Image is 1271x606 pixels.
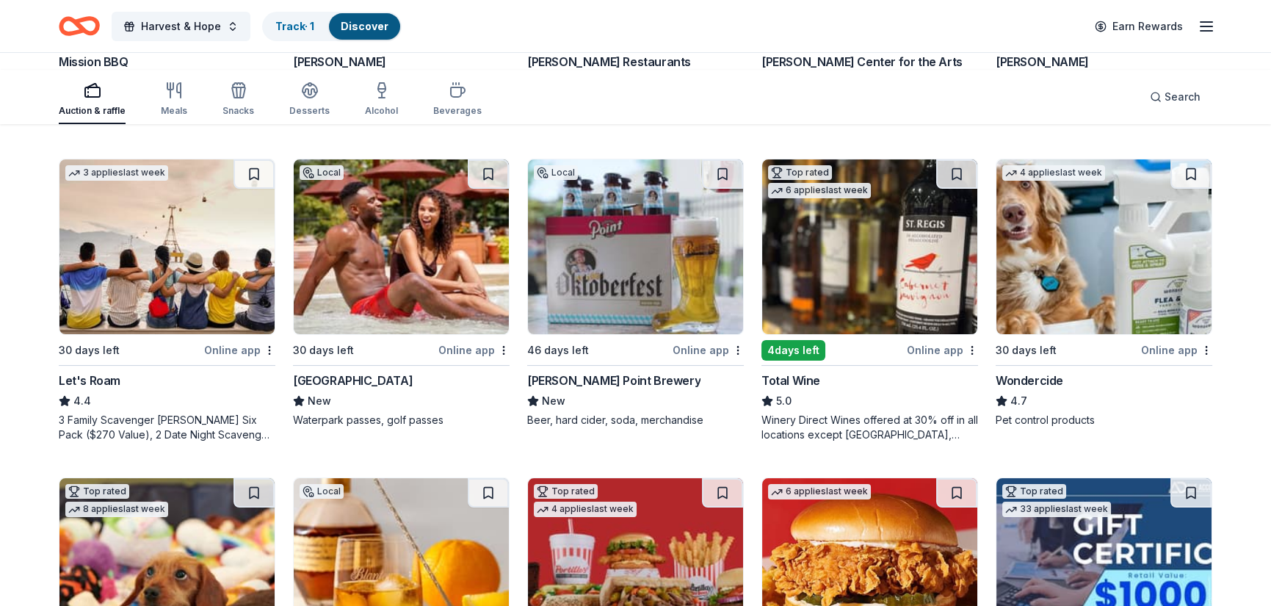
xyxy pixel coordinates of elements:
[308,392,331,410] span: New
[527,413,744,428] div: Beer, hard cider, soda, merchandise
[534,502,637,517] div: 4 applies last week
[433,76,482,124] button: Beverages
[262,12,402,41] button: Track· 1Discover
[527,53,691,71] div: [PERSON_NAME] Restaurants
[300,165,344,180] div: Local
[289,105,330,117] div: Desserts
[222,105,254,117] div: Snacks
[341,20,388,32] a: Discover
[1002,502,1111,517] div: 33 applies last week
[65,165,168,181] div: 3 applies last week
[161,105,187,117] div: Meals
[1010,392,1027,410] span: 4.7
[141,18,221,35] span: Harvest & Hope
[761,372,820,389] div: Total Wine
[59,159,275,334] img: Image for Let's Roam
[293,53,386,71] div: [PERSON_NAME]
[59,159,275,442] a: Image for Let's Roam3 applieslast week30 days leftOnline appLet's Roam4.43 Family Scavenger [PERS...
[996,159,1212,334] img: Image for Wondercide
[1002,484,1066,499] div: Top rated
[996,53,1089,71] div: [PERSON_NAME]
[768,165,832,180] div: Top rated
[527,159,744,428] a: Image for Stevens Point BreweryLocal46 days leftOnline app[PERSON_NAME] Point BreweryNewBeer, har...
[59,342,120,359] div: 30 days left
[293,413,510,428] div: Waterpark passes, golf passes
[59,9,100,43] a: Home
[761,53,963,71] div: [PERSON_NAME] Center for the Arts
[1165,88,1201,106] span: Search
[365,76,398,124] button: Alcohol
[293,159,510,428] a: Image for Chula Vista ResortLocal30 days leftOnline app[GEOGRAPHIC_DATA]NewWaterpark passes, golf...
[996,159,1212,428] a: Image for Wondercide4 applieslast week30 days leftOnline appWondercide4.7Pet control products
[762,159,977,334] img: Image for Total Wine
[527,372,700,389] div: [PERSON_NAME] Point Brewery
[222,76,254,124] button: Snacks
[542,392,565,410] span: New
[776,392,792,410] span: 5.0
[293,342,354,359] div: 30 days left
[528,159,743,334] img: Image for Stevens Point Brewery
[1141,341,1212,359] div: Online app
[534,165,578,180] div: Local
[73,392,91,410] span: 4.4
[433,105,482,117] div: Beverages
[761,340,825,361] div: 4 days left
[1086,13,1192,40] a: Earn Rewards
[996,342,1057,359] div: 30 days left
[293,372,413,389] div: [GEOGRAPHIC_DATA]
[59,413,275,442] div: 3 Family Scavenger [PERSON_NAME] Six Pack ($270 Value), 2 Date Night Scavenger [PERSON_NAME] Two ...
[59,372,120,389] div: Let's Roam
[907,341,978,359] div: Online app
[59,105,126,117] div: Auction & raffle
[59,76,126,124] button: Auction & raffle
[996,413,1212,428] div: Pet control products
[673,341,744,359] div: Online app
[438,341,510,359] div: Online app
[365,105,398,117] div: Alcohol
[768,484,871,499] div: 6 applies last week
[768,183,871,198] div: 6 applies last week
[59,53,128,71] div: Mission BBQ
[289,76,330,124] button: Desserts
[161,76,187,124] button: Meals
[275,20,314,32] a: Track· 1
[527,342,589,359] div: 46 days left
[996,372,1063,389] div: Wondercide
[65,502,168,517] div: 8 applies last week
[204,341,275,359] div: Online app
[65,484,129,499] div: Top rated
[534,484,598,499] div: Top rated
[294,159,509,334] img: Image for Chula Vista Resort
[300,484,344,499] div: Local
[112,12,250,41] button: Harvest & Hope
[1138,82,1212,112] button: Search
[761,159,978,442] a: Image for Total WineTop rated6 applieslast week4days leftOnline appTotal Wine5.0Winery Direct Win...
[761,413,978,442] div: Winery Direct Wines offered at 30% off in all locations except [GEOGRAPHIC_DATA], [GEOGRAPHIC_DAT...
[1002,165,1105,181] div: 4 applies last week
